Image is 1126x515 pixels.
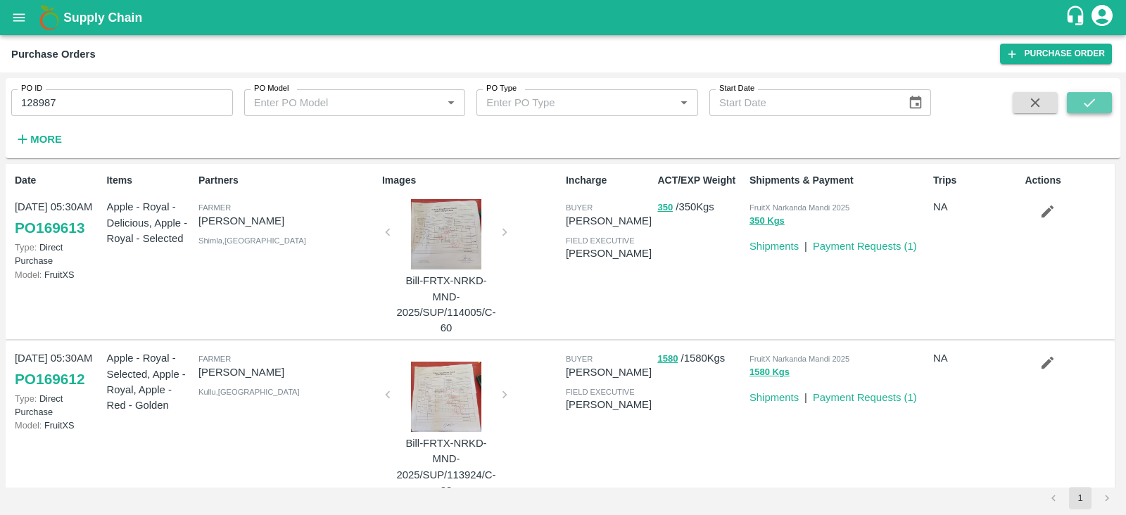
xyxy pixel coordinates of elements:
[566,246,652,261] p: [PERSON_NAME]
[15,215,84,241] a: PO169613
[11,127,65,151] button: More
[442,94,460,112] button: Open
[382,173,560,188] p: Images
[1089,3,1115,32] div: account of current user
[106,173,192,188] p: Items
[719,83,754,94] label: Start Date
[106,199,192,246] p: Apple - Royal - Delicious, Apple - Royal - Selected
[198,388,300,396] span: Kullu , [GEOGRAPHIC_DATA]
[933,350,1019,366] p: NA
[21,83,42,94] label: PO ID
[1069,487,1092,509] button: page 1
[675,94,693,112] button: Open
[254,83,289,94] label: PO Model
[481,94,671,112] input: Enter PO Type
[15,242,37,253] span: Type:
[749,392,799,403] a: Shipments
[799,233,807,254] div: |
[566,213,652,229] p: [PERSON_NAME]
[198,364,377,380] p: [PERSON_NAME]
[566,364,652,380] p: [PERSON_NAME]
[35,4,63,32] img: logo
[749,203,849,212] span: FruitX Narkanda Mandi 2025
[393,435,499,498] p: Bill-FRTX-NRKD-MND-2025/SUP/113924/C-23
[902,89,929,116] button: Choose date
[657,351,678,367] button: 1580
[11,45,96,63] div: Purchase Orders
[15,420,42,431] span: Model:
[198,213,377,229] p: [PERSON_NAME]
[15,419,101,432] p: FruitXS
[799,384,807,405] div: |
[813,392,917,403] a: Payment Requests (1)
[566,397,652,412] p: [PERSON_NAME]
[749,355,849,363] span: FruitX Narkanda Mandi 2025
[749,213,785,229] button: 350 Kgs
[813,241,917,252] a: Payment Requests (1)
[566,236,635,245] span: field executive
[566,388,635,396] span: field executive
[1040,487,1120,509] nav: pagination navigation
[933,173,1019,188] p: Trips
[63,8,1065,27] a: Supply Chain
[933,199,1019,215] p: NA
[657,350,743,367] p: / 1580 Kgs
[749,173,928,188] p: Shipments & Payment
[15,367,84,392] a: PO169612
[30,134,62,145] strong: More
[198,236,306,245] span: Shimla , [GEOGRAPHIC_DATA]
[486,83,517,94] label: PO Type
[106,350,192,413] p: Apple - Royal - Selected, Apple - Royal, Apple - Red - Golden
[248,94,438,112] input: Enter PO Model
[657,173,743,188] p: ACT/EXP Weight
[657,200,673,216] button: 350
[393,273,499,336] p: Bill-FRTX-NRKD-MND-2025/SUP/114005/C-60
[198,173,377,188] p: Partners
[749,241,799,252] a: Shipments
[15,268,101,281] p: FruitXS
[15,199,101,215] p: [DATE] 05:30AM
[566,203,593,212] span: buyer
[198,203,231,212] span: Farmer
[15,350,101,366] p: [DATE] 05:30AM
[1065,5,1089,30] div: customer-support
[15,241,101,267] p: Direct Purchase
[15,393,37,404] span: Type:
[15,392,101,419] p: Direct Purchase
[1000,44,1112,64] a: Purchase Order
[63,11,142,25] b: Supply Chain
[15,173,101,188] p: Date
[1025,173,1111,188] p: Actions
[709,89,897,116] input: Start Date
[11,89,233,116] input: Enter PO ID
[15,269,42,280] span: Model:
[3,1,35,34] button: open drawer
[657,199,743,215] p: / 350 Kgs
[566,355,593,363] span: buyer
[749,364,790,381] button: 1580 Kgs
[198,355,231,363] span: Farmer
[566,173,652,188] p: Incharge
